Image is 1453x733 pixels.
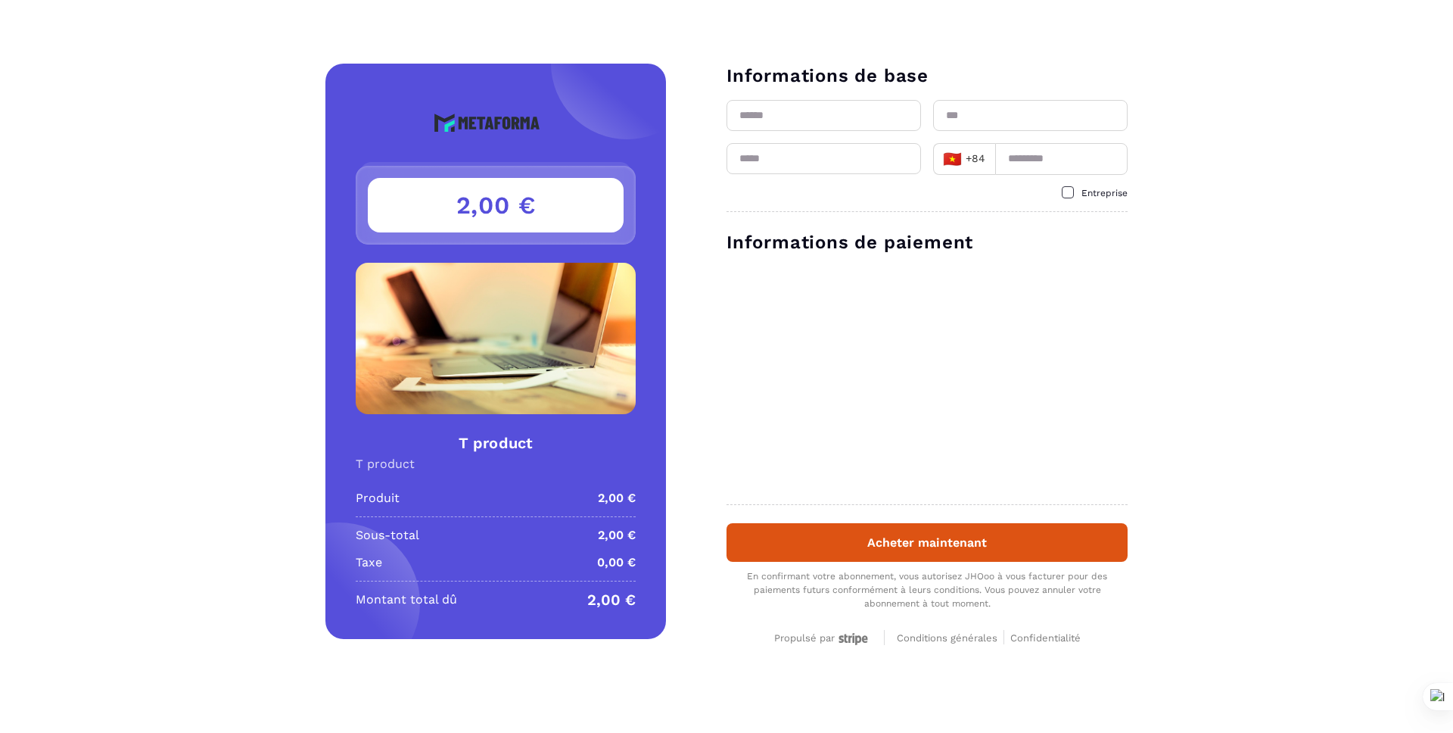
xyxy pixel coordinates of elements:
a: Confidentialité [1010,630,1081,644]
div: En confirmant votre abonnement, vous autorisez JHOoo à vous facturer pour des paiements futurs co... [726,569,1128,610]
div: Propulsé par [774,632,872,645]
a: Conditions générales [897,630,1004,644]
h3: Informations de paiement [726,230,1128,254]
span: +84 [943,148,986,170]
h3: 2,00 € [368,178,624,232]
img: logo [434,101,558,144]
span: Confidentialité [1010,632,1081,644]
span: Conditions générales [897,632,997,644]
div: Search for option [933,143,995,175]
iframe: Cadre de saisie sécurisé pour le paiement [723,264,1131,490]
span: 🇻🇳 [943,148,962,170]
p: T product [356,457,636,471]
img: Product Image [356,263,636,414]
input: Search for option [989,148,991,170]
p: 0,00 € [597,554,636,572]
p: 2,00 € [587,591,636,609]
button: Acheter maintenant [726,523,1128,562]
p: 2,00 € [598,489,636,507]
h4: T product [356,432,636,454]
span: Entreprise [1081,188,1128,198]
p: 2,00 € [598,526,636,544]
p: Produit [356,489,400,507]
h3: Informations de base [726,64,1128,88]
a: Propulsé par [774,630,872,644]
